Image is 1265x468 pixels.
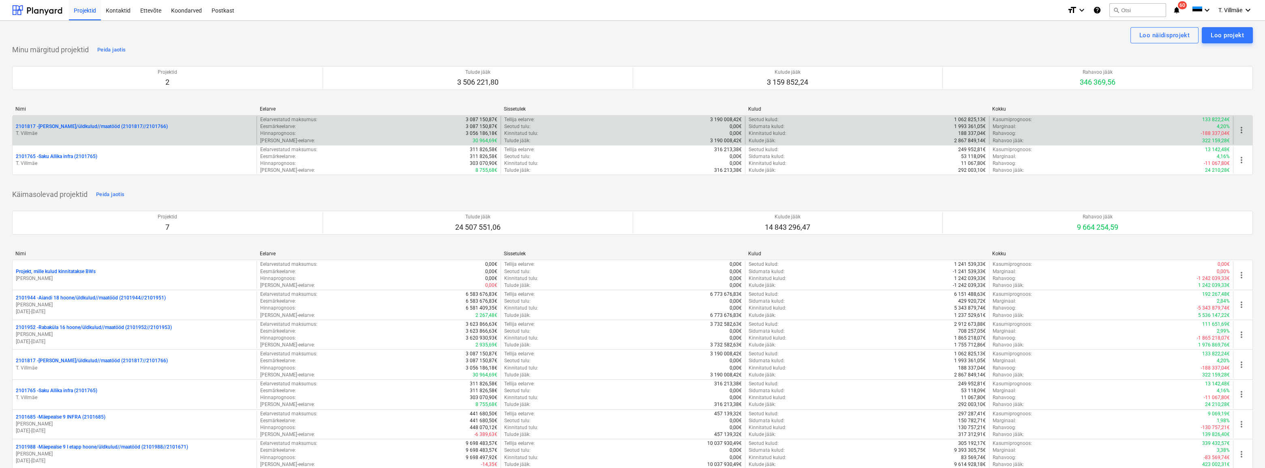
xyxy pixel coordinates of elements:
[455,214,501,220] p: Tulude jääk
[475,312,497,319] p: 2 267,48€
[16,387,253,401] div: 2101765 -Saku Allika infra (2101765)T. Villmäe
[504,123,531,130] p: Seotud tulu :
[993,305,1016,312] p: Rahavoog :
[16,295,166,301] p: 2101944 - Aiandi 18 hoone/üldkulud//maatööd (2101944//2101951)
[1197,335,1230,342] p: -1 865 218,07€
[158,222,177,232] p: 7
[1201,130,1230,137] p: -188 337,04€
[16,268,96,275] p: Projekt, mille kulud kinnitatakse BWs
[260,305,296,312] p: Hinnaprognoos :
[730,282,742,289] p: 0,00€
[16,301,253,308] p: [PERSON_NAME]
[730,275,742,282] p: 0,00€
[954,305,986,312] p: 5 343 879,74€
[260,275,296,282] p: Hinnaprognoos :
[1205,146,1230,153] p: 13 142,48€
[504,268,531,275] p: Seotud tulu :
[485,282,497,289] p: 0,00€
[1202,291,1230,298] p: 192 267,48€
[1093,5,1101,15] i: Abikeskus
[749,146,779,153] p: Seotud kulud :
[730,387,742,394] p: 0,00€
[748,251,986,256] div: Kulud
[16,153,253,167] div: 2101765 -Saku Allika infra (2101765)T. Villmäe
[96,190,124,199] div: Peida jaotis
[954,123,986,130] p: 1 993 361,05€
[16,365,253,372] p: T. Villmäe
[993,350,1032,357] p: Kasumiprognoos :
[1217,387,1230,394] p: 4,16%
[260,394,296,401] p: Hinnaprognoos :
[993,342,1024,348] p: Rahavoo jääk :
[1237,155,1246,165] span: more_vert
[749,275,786,282] p: Kinnitatud kulud :
[504,130,538,137] p: Kinnitatud tulu :
[504,328,531,335] p: Seotud tulu :
[470,160,497,167] p: 303 070,90€
[504,275,538,282] p: Kinnitatud tulu :
[954,321,986,328] p: 2 912 673,88€
[504,335,538,342] p: Kinnitatud tulu :
[993,153,1016,160] p: Marginaal :
[954,350,986,357] p: 1 062 825,13€
[485,275,497,282] p: 0,00€
[730,305,742,312] p: 0,00€
[1243,5,1253,15] i: keyboard_arrow_down
[466,298,497,305] p: 6 583 676,83€
[1201,365,1230,372] p: -188 337,04€
[504,282,531,289] p: Tulude jääk :
[710,372,742,378] p: 3 190 008,42€
[765,214,810,220] p: Kulude jääk
[1218,261,1230,268] p: 0,00€
[260,116,317,123] p: Eelarvestatud maksumus :
[473,137,497,144] p: 30 964,69€
[504,146,535,153] p: Tellija eelarve :
[730,328,742,335] p: 0,00€
[504,387,531,394] p: Seotud tulu :
[749,380,779,387] p: Seotud kulud :
[1077,214,1118,220] p: Rahavoo jääk
[466,130,497,137] p: 3 056 186,18€
[504,291,535,298] p: Tellija eelarve :
[1080,69,1115,76] p: Rahavoo jääk
[260,251,498,256] div: Eelarve
[710,342,742,348] p: 3 732 582,63€
[1237,389,1246,399] span: more_vert
[1217,357,1230,364] p: 4,20%
[466,123,497,130] p: 3 087 150,87€
[749,387,785,394] p: Sidumata kulud :
[993,357,1016,364] p: Marginaal :
[16,414,253,434] div: 2101685 -Mäepealse 9 INFRA (2101685)[PERSON_NAME][DATE]-[DATE]
[958,298,986,305] p: 429 920,72€
[1202,27,1253,43] button: Loo projekt
[260,312,315,319] p: [PERSON_NAME]-eelarve :
[961,387,986,394] p: 53 118,09€
[504,350,535,357] p: Tellija eelarve :
[260,342,315,348] p: [PERSON_NAME]-eelarve :
[1139,30,1190,41] div: Loo näidisprojekt
[993,137,1024,144] p: Rahavoo jääk :
[954,261,986,268] p: 1 241 539,33€
[16,275,253,282] p: [PERSON_NAME]
[1237,419,1246,429] span: more_vert
[749,312,776,319] p: Kulude jääk :
[1077,222,1118,232] p: 9 664 254,59
[457,69,499,76] p: Tulude jääk
[1198,282,1230,289] p: 1 242 039,33€
[260,328,296,335] p: Eesmärkeelarve :
[992,106,1230,112] div: Kokku
[1198,312,1230,319] p: 5 536 147,22€
[16,295,253,315] div: 2101944 -Aiandi 18 hoone/üldkulud//maatööd (2101944//2101951)[PERSON_NAME][DATE]-[DATE]
[16,308,253,315] p: [DATE] - [DATE]
[993,328,1016,335] p: Marginaal :
[1224,429,1265,468] iframe: Chat Widget
[714,167,742,174] p: 316 213,38€
[504,298,531,305] p: Seotud tulu :
[475,167,497,174] p: 8 755,68€
[1202,372,1230,378] p: 322 159,28€
[730,123,742,130] p: 0,00€
[158,69,177,76] p: Projektid
[466,305,497,312] p: 6 581 409,35€
[485,268,497,275] p: 0,00€
[954,372,986,378] p: 2 867 849,14€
